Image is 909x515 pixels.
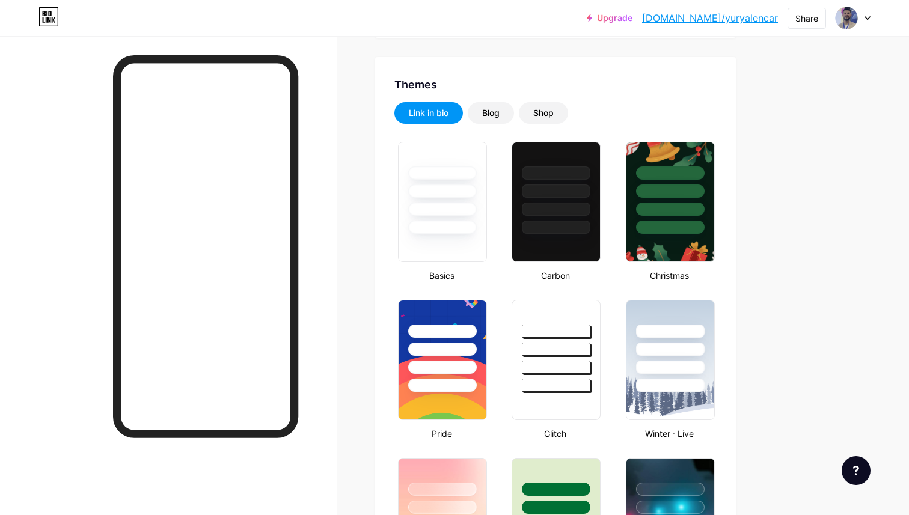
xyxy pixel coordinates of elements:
div: Share [795,12,818,25]
div: Shop [533,107,554,119]
div: Blog [482,107,500,119]
div: Christmas [622,269,717,282]
div: Pride [394,427,489,440]
div: Basics [394,269,489,282]
div: Glitch [508,427,602,440]
div: Winter · Live [622,427,717,440]
div: Link in bio [409,107,448,119]
div: Themes [394,76,717,93]
img: Yury Alencar [835,7,858,29]
a: Upgrade [587,13,632,23]
a: [DOMAIN_NAME]/yuryalencar [642,11,778,25]
div: Carbon [508,269,602,282]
